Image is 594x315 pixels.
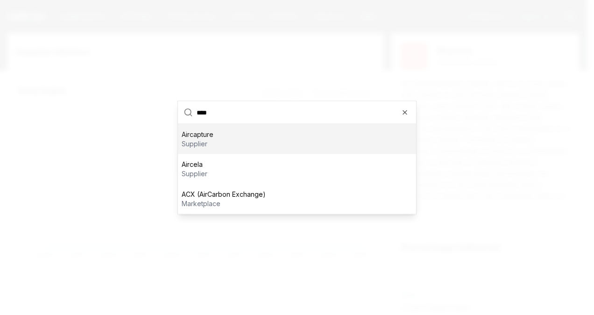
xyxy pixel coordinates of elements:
p: supplier [182,139,213,149]
p: marketplace [182,199,266,208]
p: Aircapture [182,130,213,139]
p: supplier [182,169,207,179]
p: ACX (AirCarbon Exchange) [182,190,266,199]
p: Aircela [182,160,207,169]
